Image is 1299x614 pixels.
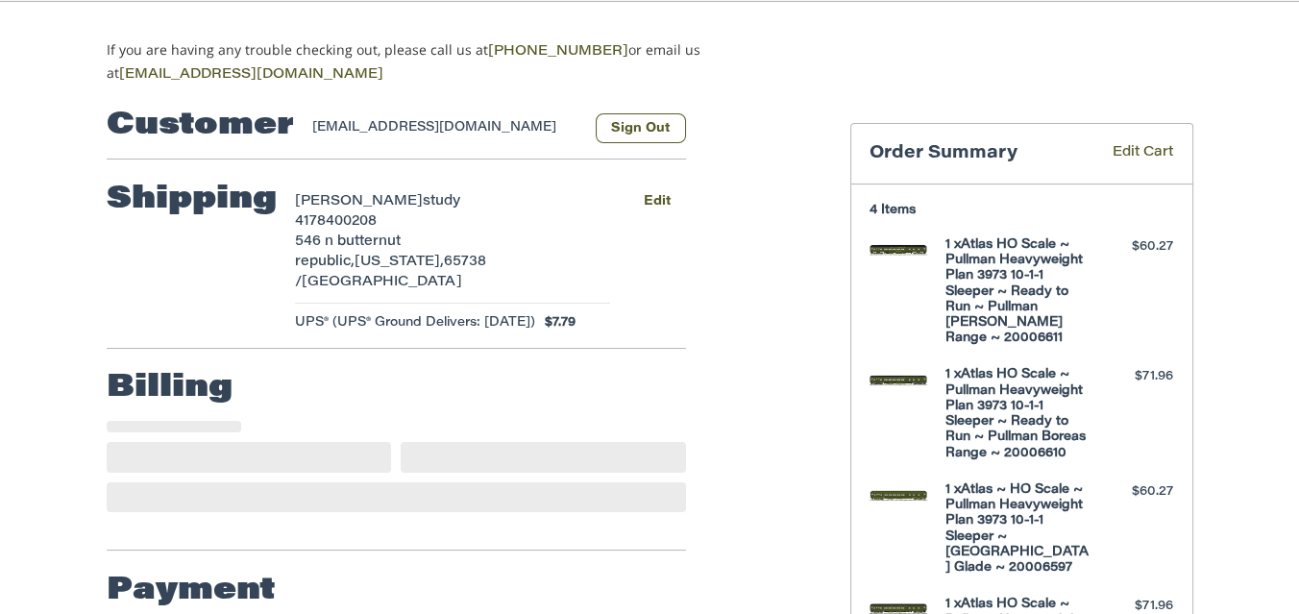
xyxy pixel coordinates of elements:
[295,256,355,269] span: republic,
[107,181,277,219] h2: Shipping
[1097,367,1173,386] div: $71.96
[295,215,377,229] span: 4178400208
[945,367,1092,461] h4: 1 x Atlas HO Scale ~ Pullman Heavyweight Plan 3973 10-1-1 Sleeper ~ Ready to Run ~ Pullman Boreas...
[1085,143,1173,165] a: Edit Cart
[295,195,423,209] span: [PERSON_NAME]
[870,203,1173,218] h3: 4 Items
[945,482,1092,577] h4: 1 x Atlas ~ HO Scale ~ Pullman Heavyweight Plan 3973 10-1-1 Sleeper ~ [GEOGRAPHIC_DATA] Glade ~ 2...
[945,237,1092,347] h4: 1 x Atlas HO Scale ~ Pullman Heavyweight Plan 3973 10-1-1 Sleeper ~ Ready to Run ~ Pullman [PERSO...
[295,235,401,249] span: 546 n butternut
[107,107,294,145] h2: Customer
[1097,482,1173,502] div: $60.27
[119,68,383,82] a: [EMAIL_ADDRESS][DOMAIN_NAME]
[295,313,535,332] span: UPS® (UPS® Ground Delivers: [DATE])
[107,39,761,86] p: If you are having any trouble checking out, please call us at or email us at
[107,572,276,610] h2: Payment
[1097,237,1173,257] div: $60.27
[302,276,462,289] span: [GEOGRAPHIC_DATA]
[488,45,628,59] a: [PHONE_NUMBER]
[535,313,576,332] span: $7.79
[423,195,460,209] span: study
[629,187,686,215] button: Edit
[107,369,233,407] h2: Billing
[355,256,444,269] span: [US_STATE],
[870,143,1085,165] h3: Order Summary
[312,118,576,143] div: [EMAIL_ADDRESS][DOMAIN_NAME]
[596,113,686,143] button: Sign Out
